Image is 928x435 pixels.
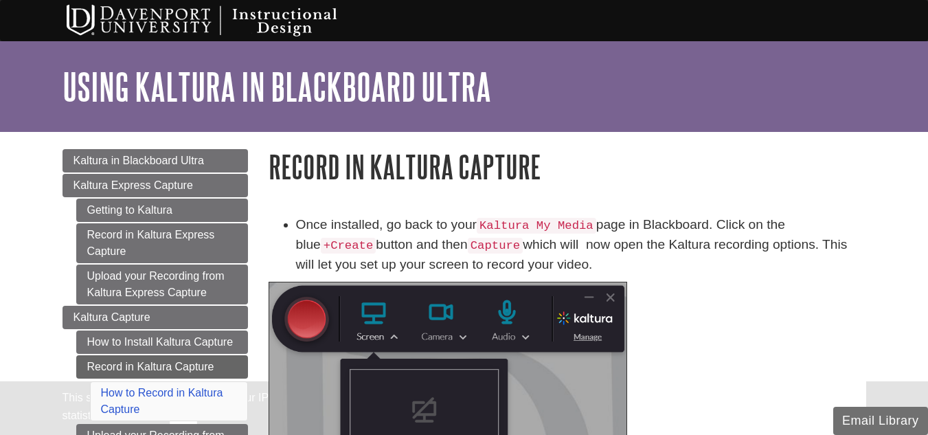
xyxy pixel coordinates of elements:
a: Upload your Recording from Kaltura Express Capture [76,265,248,304]
span: Kaltura Express Capture [73,179,193,191]
button: Email Library [833,407,928,435]
h1: Record in Kaltura Capture [269,149,866,184]
a: Record in Kaltura Express Capture [76,223,248,263]
li: Once installed, go back to your page in Blackboard. Click on the blue button and then which will ... [296,215,866,275]
a: Using Kaltura in Blackboard Ultra [63,65,491,108]
code: +Create [321,238,376,254]
code: Kaltura My Media [477,218,596,234]
span: Kaltura Capture [73,311,150,323]
a: Getting to Kaltura [76,199,248,222]
a: How to Install Kaltura Capture [76,331,248,354]
span: Kaltura in Blackboard Ultra [73,155,204,166]
a: Kaltura Express Capture [63,174,248,197]
a: Kaltura in Blackboard Ultra [63,149,248,172]
code: Capture [468,238,523,254]
img: Davenport University Instructional Design [56,3,385,38]
a: How to Record in Kaltura Capture [101,387,223,415]
a: Kaltura Capture [63,306,248,329]
a: Record in Kaltura Capture [76,355,248,379]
